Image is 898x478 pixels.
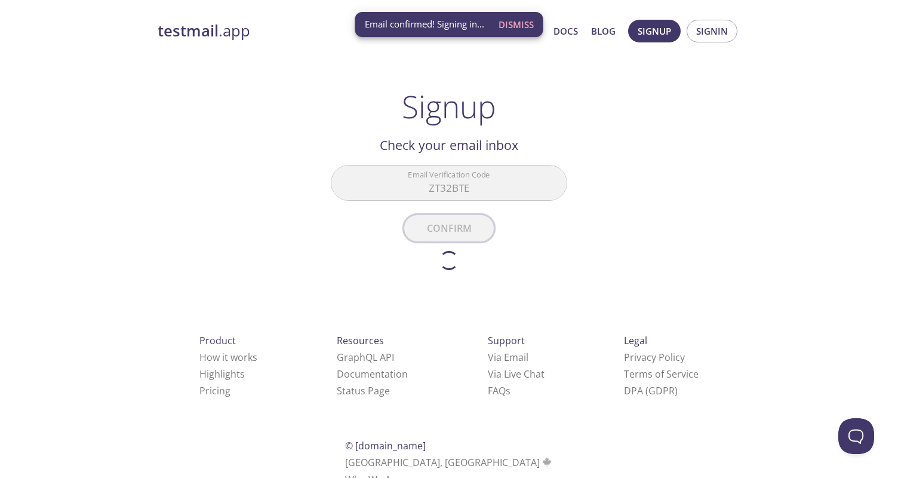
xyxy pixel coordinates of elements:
[345,439,426,452] span: © [DOMAIN_NAME]
[337,351,394,364] a: GraphQL API
[553,23,578,39] a: Docs
[199,334,236,347] span: Product
[402,88,496,124] h1: Signup
[331,135,567,155] h2: Check your email inbox
[488,367,545,381] a: Via Live Chat
[591,23,616,39] a: Blog
[696,23,728,39] span: Signin
[624,384,678,397] a: DPA (GDPR)
[337,334,384,347] span: Resources
[638,23,671,39] span: Signup
[488,351,528,364] a: Via Email
[506,384,510,397] span: s
[838,418,874,454] iframe: Help Scout Beacon - Open
[199,367,245,381] a: Highlights
[345,456,553,469] span: [GEOGRAPHIC_DATA], [GEOGRAPHIC_DATA]
[337,367,408,381] a: Documentation
[624,334,647,347] span: Legal
[488,384,510,397] a: FAQ
[488,334,525,347] span: Support
[337,384,390,397] a: Status Page
[624,351,685,364] a: Privacy Policy
[499,17,534,32] span: Dismiss
[158,21,438,41] a: testmail.app
[199,351,257,364] a: How it works
[687,20,737,42] button: Signin
[158,20,219,41] strong: testmail
[494,13,539,36] button: Dismiss
[365,18,484,30] span: Email confirmed! Signing in...
[624,367,699,381] a: Terms of Service
[199,384,230,397] a: Pricing
[628,20,681,42] button: Signup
